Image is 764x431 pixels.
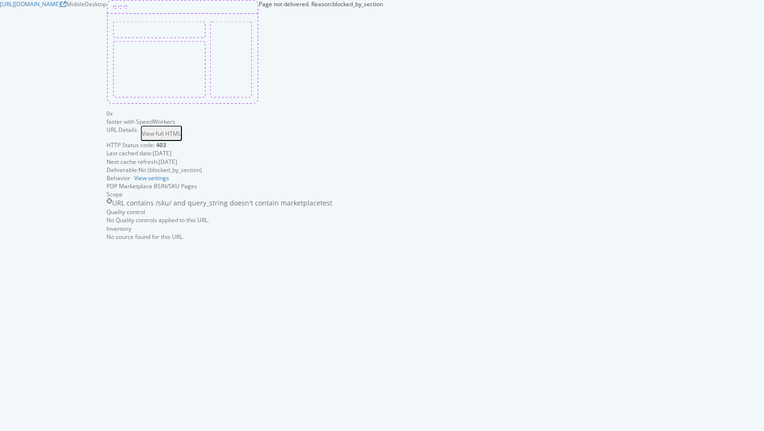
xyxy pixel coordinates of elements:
[106,126,137,141] div: URL Details
[106,174,130,182] div: Behavior
[106,141,383,149] div: HTTP Status code:
[106,109,113,118] div: 0 x
[106,190,383,198] div: Scope
[112,198,332,208] div: URL contains /sku/ and query_string doesn't contain marketplacetest
[106,149,153,157] div: Last cached date:
[106,166,138,174] div: Deliverable:
[153,149,171,157] div: [DATE]
[106,118,383,126] div: faster with SpeedWorkers
[106,208,145,216] div: Quality control
[159,158,177,166] div: [DATE]
[156,141,166,149] strong: 403
[106,182,383,190] div: PDP Marketplace BSIN/SKU Pages
[134,174,169,182] a: View settings
[138,166,202,174] div: No ( blocked_by_section )
[106,216,383,224] div: No Quality controls applied to this URL.
[142,129,181,138] div: View full HTML
[141,126,182,141] button: View full HTML
[106,158,159,166] div: Next cache refresh:
[106,225,131,233] div: Inventory
[106,233,383,241] div: No source found for this URL.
